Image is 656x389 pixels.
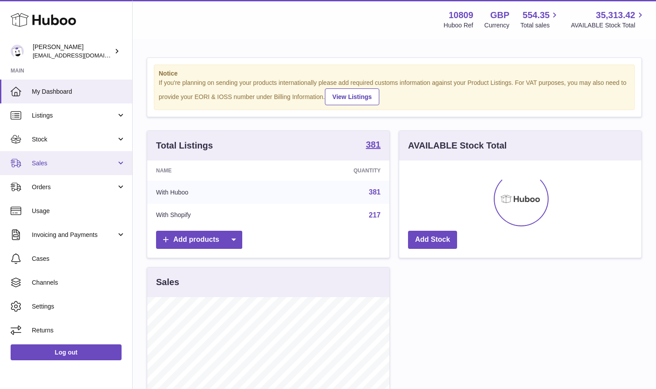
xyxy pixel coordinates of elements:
[408,231,457,249] a: Add Stock
[159,69,630,78] strong: Notice
[147,160,278,181] th: Name
[32,183,116,191] span: Orders
[449,9,473,21] strong: 10809
[147,204,278,227] td: With Shopify
[32,135,116,144] span: Stock
[156,276,179,288] h3: Sales
[156,231,242,249] a: Add products
[490,9,509,21] strong: GBP
[11,344,122,360] a: Log out
[571,9,645,30] a: 35,313.42 AVAILABLE Stock Total
[369,211,381,219] a: 217
[596,9,635,21] span: 35,313.42
[32,88,126,96] span: My Dashboard
[278,160,389,181] th: Quantity
[520,9,560,30] a: 554.35 Total sales
[147,181,278,204] td: With Huboo
[366,140,381,151] a: 381
[366,140,381,149] strong: 381
[484,21,510,30] div: Currency
[325,88,379,105] a: View Listings
[32,207,126,215] span: Usage
[520,21,560,30] span: Total sales
[159,79,630,105] div: If you're planning on sending your products internationally please add required customs informati...
[32,111,116,120] span: Listings
[32,231,116,239] span: Invoicing and Payments
[523,9,549,21] span: 554.35
[32,326,126,335] span: Returns
[32,278,126,287] span: Channels
[408,140,507,152] h3: AVAILABLE Stock Total
[11,45,24,58] img: shop@ballersingod.com
[571,21,645,30] span: AVAILABLE Stock Total
[33,52,130,59] span: [EMAIL_ADDRESS][DOMAIN_NAME]
[369,188,381,196] a: 381
[156,140,213,152] h3: Total Listings
[32,159,116,168] span: Sales
[33,43,112,60] div: [PERSON_NAME]
[32,302,126,311] span: Settings
[32,255,126,263] span: Cases
[444,21,473,30] div: Huboo Ref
